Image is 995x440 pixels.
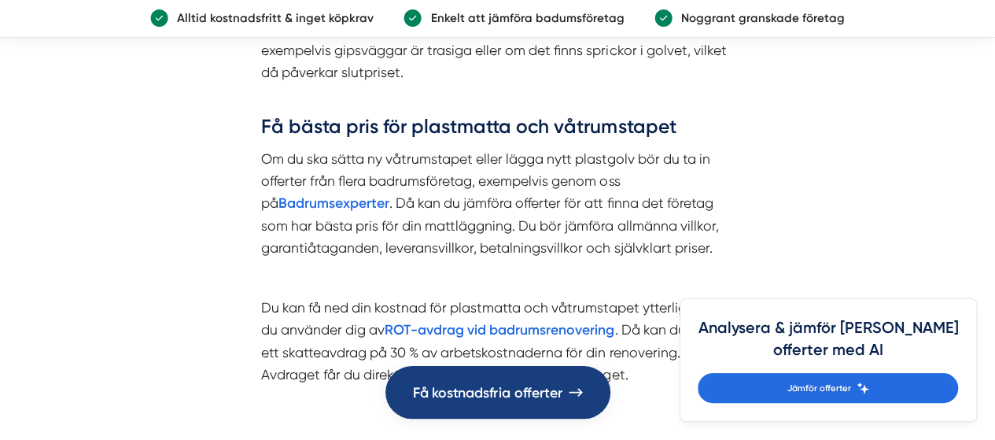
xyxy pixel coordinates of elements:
p: Om du ska sätta ny våtrumstapet eller lägga nytt plastgolv bör du ta in offerter från flera badru... [261,148,733,259]
a: ROT-avdrag vid badrumsrenovering [385,322,614,338]
h4: Analysera & jämför [PERSON_NAME] offerter med AI [698,317,958,373]
span: Jämför offerter [787,381,850,395]
h3: Få bästa pris för plastmatta och våtrumstapet [261,113,733,148]
a: Jämför offerter [698,373,958,403]
a: Få kostnadsfria offerter [385,366,610,419]
p: Enkelt att jämföra badumsföretag [422,9,624,28]
p: Alltid kostnadsfritt & inget köpkrav [168,9,374,28]
p: Du kan få ned din kostnad för plastmatta och våtrumstapet ytterligare om du använder dig av . Då ... [261,297,733,386]
a: Badrumsexperter [278,195,389,211]
strong: ROT-avdrag vid badrumsrenovering [385,321,614,338]
span: Få kostnadsfria offerter [412,381,562,403]
p: Tänk på att det kan krävas en del extra arbete om det visar sig att exempelvis gipsväggar är tras... [261,17,733,106]
p: Noggrant granskade företag [673,9,845,28]
strong: Badrumsexperter [278,194,389,211]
